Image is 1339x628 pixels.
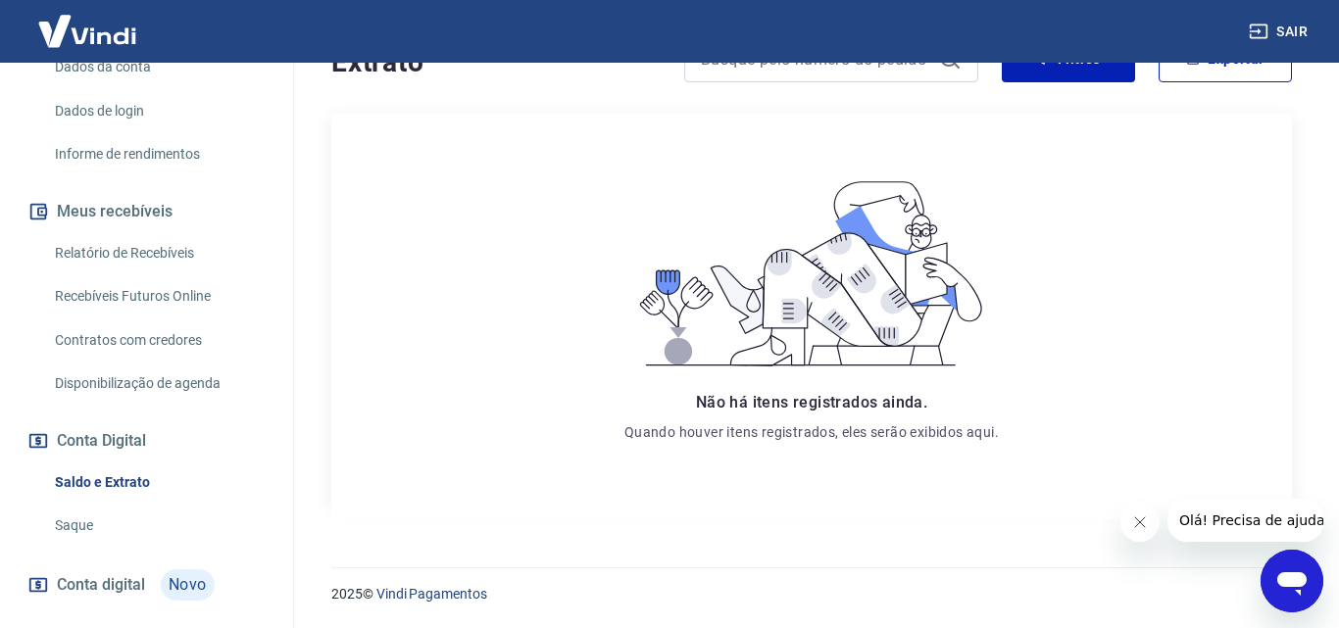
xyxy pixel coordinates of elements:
p: Quando houver itens registrados, eles serão exibidos aqui. [624,422,999,442]
a: Disponibilização de agenda [47,363,270,404]
a: Vindi Pagamentos [376,586,487,602]
button: Sair [1245,14,1315,50]
p: 2025 © [331,584,1292,604]
a: Informe de rendimentos [47,134,270,174]
a: Recebíveis Futuros Online [47,276,270,316]
span: Não há itens registrados ainda. [696,393,927,411]
img: Vindi [24,1,151,61]
a: Contratos com credores [47,320,270,361]
span: Novo [161,569,215,601]
iframe: Botão para abrir a janela de mensagens [1261,550,1323,612]
button: Meus recebíveis [24,190,270,233]
iframe: Fechar mensagem [1120,503,1160,542]
a: Dados da conta [47,47,270,87]
a: Relatório de Recebíveis [47,233,270,273]
a: Conta digitalNovo [24,561,270,608]
span: Olá! Precisa de ajuda? [12,14,165,29]
a: Dados de login [47,91,270,131]
h4: Extrato [331,43,661,82]
a: Saldo e Extrato [47,462,270,503]
iframe: Mensagem da empresa [1167,499,1323,542]
button: Conta Digital [24,419,270,462]
span: Conta digital [57,571,145,599]
a: Saque [47,506,270,546]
